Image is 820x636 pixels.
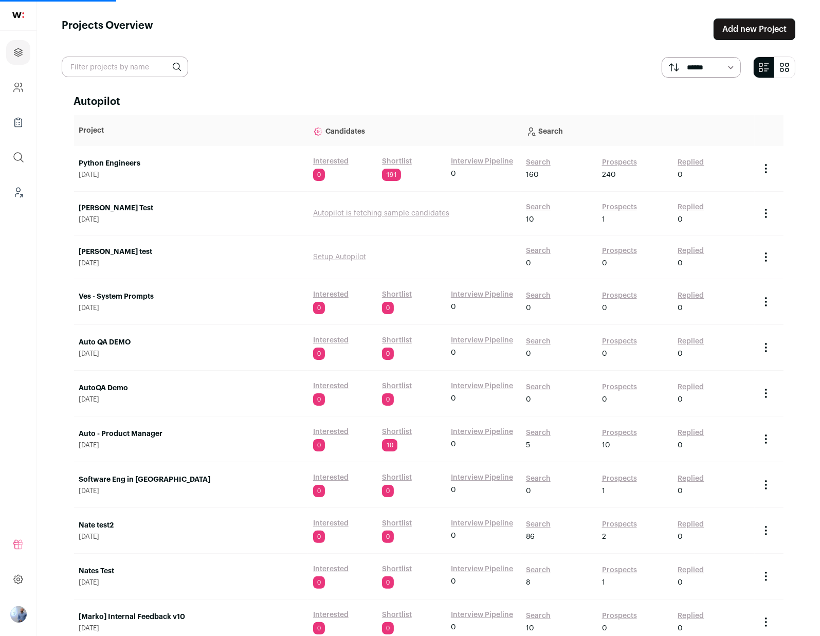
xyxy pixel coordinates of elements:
span: 0 [602,303,607,313]
a: Search [526,336,551,347]
span: 0 [313,576,325,589]
a: Replied [678,157,704,168]
a: [PERSON_NAME] test [79,247,303,257]
button: Project Actions [760,570,772,583]
span: 0 [678,303,683,313]
h2: Autopilot [74,95,783,109]
img: 97332-medium_jpg [10,606,27,623]
a: Interested [313,427,349,437]
a: Interested [313,473,349,483]
button: Project Actions [760,162,772,175]
img: wellfound-shorthand-0d5821cbd27db2630d0214b213865d53afaa358527fdda9d0ea32b1df1b89c2c.svg [12,12,24,18]
a: Shortlist [382,427,412,437]
a: Replied [678,428,704,438]
span: 1 [602,214,605,225]
span: 0 [678,394,683,405]
span: 86 [526,532,535,542]
a: Interview Pipeline [451,518,513,529]
a: Replied [678,611,704,621]
a: Replied [678,474,704,484]
span: [DATE] [79,533,303,541]
a: Search [526,519,551,530]
span: 0 [451,531,456,541]
input: Filter projects by name [62,57,188,77]
p: Project [79,125,303,136]
a: Search [526,565,551,575]
a: Search [526,474,551,484]
span: [DATE] [79,259,303,267]
a: Search [526,202,551,212]
a: Shortlist [382,564,412,574]
a: Projects [6,40,30,65]
a: Prospects [602,157,637,168]
span: 0 [313,531,325,543]
span: 0 [678,532,683,542]
span: 0 [602,394,607,405]
a: Company Lists [6,110,30,135]
span: 0 [678,623,683,633]
span: 0 [451,348,456,358]
button: Project Actions [760,296,772,308]
span: 8 [526,577,530,588]
button: Project Actions [760,433,772,445]
span: 0 [678,170,683,180]
span: 0 [313,393,325,406]
button: Project Actions [760,479,772,491]
span: 0 [451,485,456,495]
span: 160 [526,170,539,180]
a: Replied [678,336,704,347]
span: 0 [678,258,683,268]
a: Nates Test [79,566,303,576]
a: Prospects [602,202,637,212]
button: Project Actions [760,341,772,354]
a: Ves - System Prompts [79,292,303,302]
a: Interested [313,156,349,167]
span: 0 [526,303,531,313]
a: Prospects [602,290,637,301]
button: Project Actions [760,387,772,399]
span: 5 [526,440,530,450]
a: Shortlist [382,335,412,346]
span: 1 [602,486,605,496]
a: Interview Pipeline [451,564,513,574]
span: 0 [382,302,394,314]
span: 0 [678,214,683,225]
a: [Marko] Internal Feedback v10 [79,612,303,622]
span: 0 [678,349,683,359]
a: Interview Pipeline [451,156,513,167]
a: Replied [678,290,704,301]
a: Software Eng in [GEOGRAPHIC_DATA] [79,475,303,485]
a: Prospects [602,474,637,484]
button: Project Actions [760,616,772,628]
a: Replied [678,202,704,212]
span: [DATE] [79,578,303,587]
a: Interested [313,289,349,300]
p: Candidates [313,120,516,141]
span: 0 [382,622,394,634]
a: Interview Pipeline [451,335,513,346]
a: Replied [678,519,704,530]
a: Replied [678,246,704,256]
span: 240 [602,170,616,180]
span: 0 [451,169,456,179]
a: Python Engineers [79,158,303,169]
span: 0 [602,623,607,633]
a: Search [526,290,551,301]
button: Project Actions [760,207,772,220]
a: Interested [313,564,349,574]
a: Auto QA DEMO [79,337,303,348]
a: Prospects [602,428,637,438]
a: Interested [313,610,349,620]
span: 0 [526,349,531,359]
span: 0 [602,349,607,359]
a: Add new Project [714,19,795,40]
a: Prospects [602,382,637,392]
span: 1 [602,577,605,588]
span: 0 [526,394,531,405]
a: Interview Pipeline [451,427,513,437]
a: Interested [313,518,349,529]
a: Search [526,611,551,621]
span: [DATE] [79,304,303,312]
span: [DATE] [79,441,303,449]
a: Interested [313,335,349,346]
